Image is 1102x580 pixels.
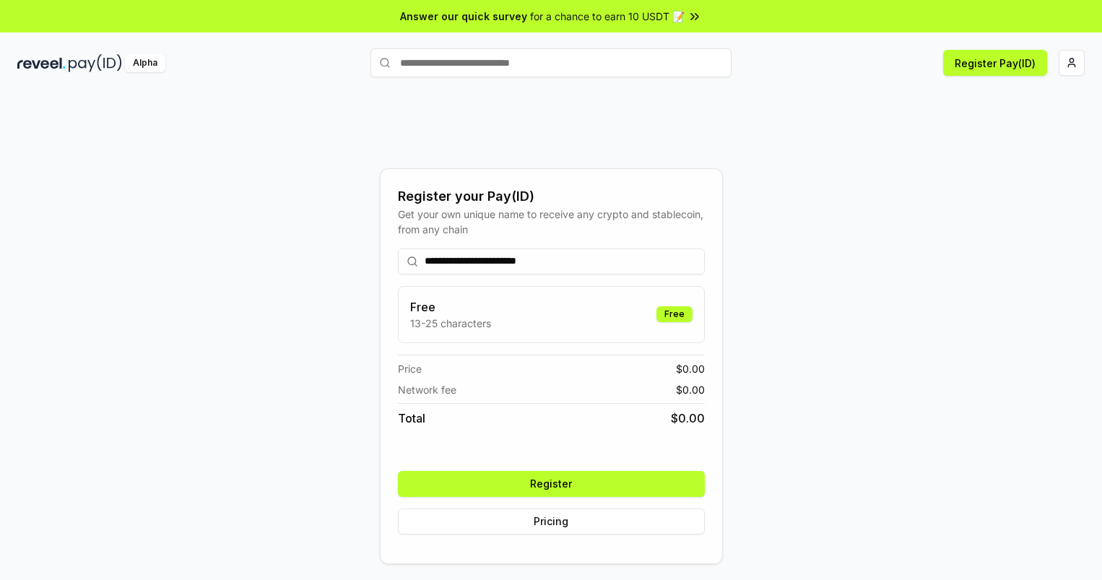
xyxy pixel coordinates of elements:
[400,9,527,24] span: Answer our quick survey
[676,361,705,376] span: $ 0.00
[656,306,693,322] div: Free
[398,471,705,497] button: Register
[671,410,705,427] span: $ 0.00
[398,382,456,397] span: Network fee
[410,316,491,331] p: 13-25 characters
[530,9,685,24] span: for a chance to earn 10 USDT 📝
[17,54,66,72] img: reveel_dark
[69,54,122,72] img: pay_id
[398,508,705,534] button: Pricing
[398,410,425,427] span: Total
[398,361,422,376] span: Price
[398,186,705,207] div: Register your Pay(ID)
[410,298,491,316] h3: Free
[125,54,165,72] div: Alpha
[676,382,705,397] span: $ 0.00
[398,207,705,237] div: Get your own unique name to receive any crypto and stablecoin, from any chain
[943,50,1047,76] button: Register Pay(ID)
